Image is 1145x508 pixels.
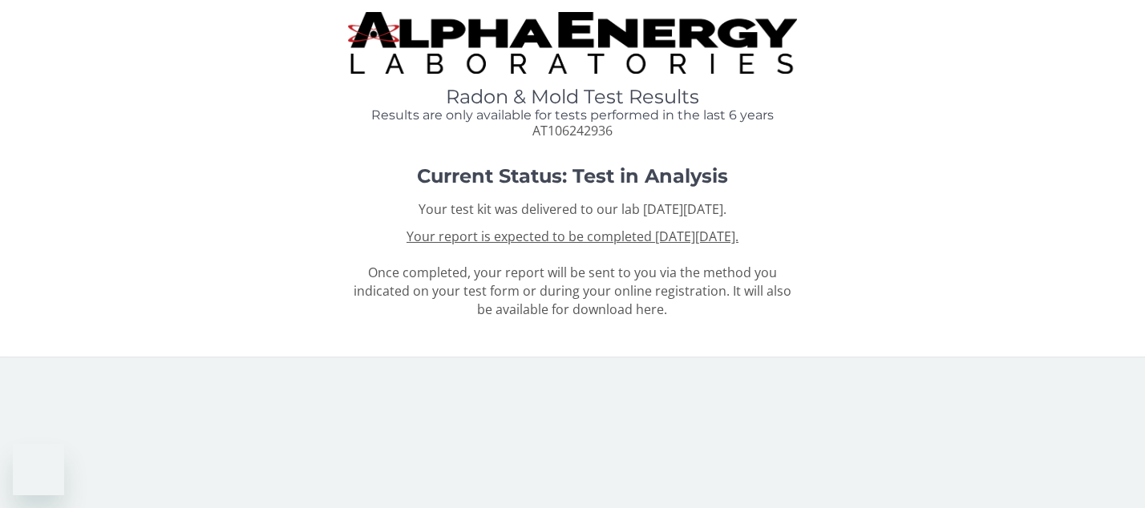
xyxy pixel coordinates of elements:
[348,108,796,123] h4: Results are only available for tests performed in the last 6 years
[348,12,796,74] img: TightCrop.jpg
[417,164,728,187] strong: Current Status: Test in Analysis
[13,444,64,495] iframe: Button to launch messaging window
[407,228,738,245] u: Your report is expected to be completed [DATE][DATE].
[532,122,613,139] span: AT106242936
[348,87,796,107] h1: Radon & Mold Test Results
[348,200,796,219] p: Your test kit was delivered to our lab [DATE][DATE].
[354,228,791,318] span: Once completed, your report will be sent to you via the method you indicated on your test form or...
